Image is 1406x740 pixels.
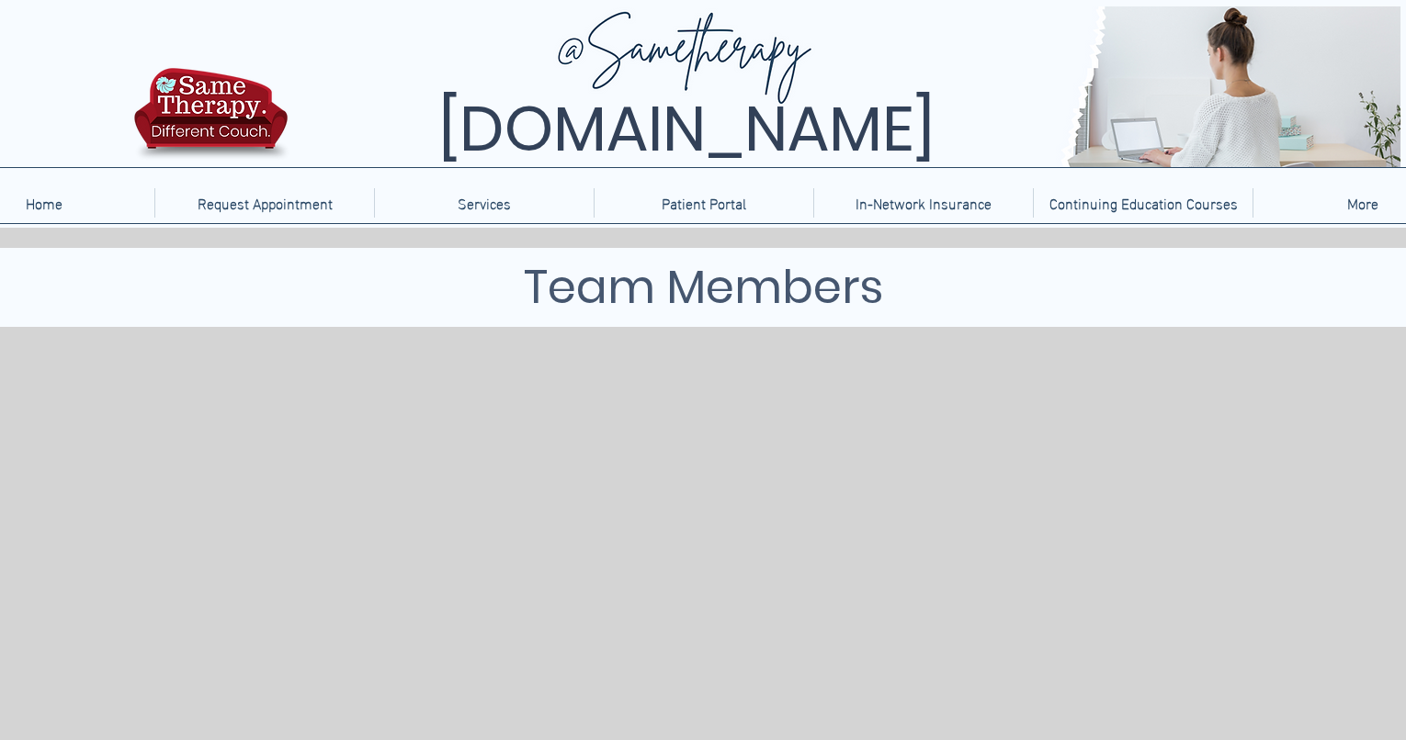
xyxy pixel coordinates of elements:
p: Request Appointment [188,188,342,218]
p: Continuing Education Courses [1040,188,1247,218]
p: More [1338,188,1388,218]
a: Patient Portal [594,188,813,218]
p: Home [17,188,72,218]
a: Request Appointment [154,188,374,218]
span: [DOMAIN_NAME] [438,85,935,173]
p: In-Network Insurance [846,188,1001,218]
img: TBH.US [129,65,293,174]
a: In-Network Insurance [813,188,1033,218]
a: Continuing Education Courses [1033,188,1253,218]
p: Services [448,188,520,218]
p: Patient Portal [652,188,755,218]
div: Services [374,188,594,218]
span: Team Members [524,254,883,320]
img: Same Therapy, Different Couch. TelebehavioralHealth.US [292,6,1400,167]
